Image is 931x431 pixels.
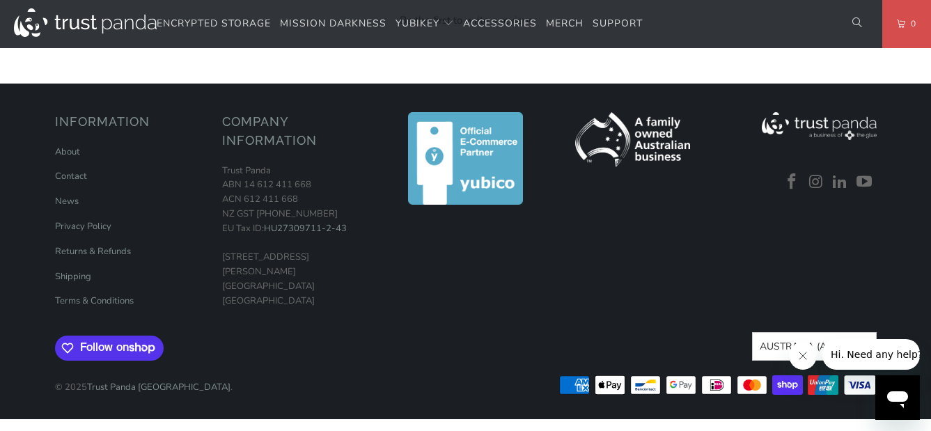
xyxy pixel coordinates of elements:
a: Trust Panda Australia on YouTube [854,173,875,191]
span: Accessories [463,17,537,30]
a: Privacy Policy [55,220,111,233]
summary: YubiKey [396,8,454,40]
a: Trust Panda Australia on Instagram [806,173,827,191]
a: Shipping [55,270,91,283]
button: Australia (AUD $) [752,332,876,361]
a: HU27309711-2-43 [264,222,347,235]
img: Trust Panda Australia [14,8,157,37]
a: Accessories [463,8,537,40]
a: Encrypted Storage [157,8,271,40]
a: Mission Darkness [280,8,386,40]
span: Support [593,17,643,30]
a: Merch [546,8,584,40]
a: Returns & Refunds [55,245,131,258]
a: Support [593,8,643,40]
iframe: Close message [789,342,817,370]
a: Terms & Conditions [55,295,134,307]
a: Trust Panda Australia on Facebook [782,173,803,191]
a: Trust Panda [GEOGRAPHIC_DATA] [87,381,230,393]
a: Contact [55,170,87,182]
nav: Translation missing: en.navigation.header.main_nav [157,8,643,40]
p: Trust Panda ABN 14 612 411 668 ACN 612 411 668 NZ GST [PHONE_NUMBER] EU Tax ID: [STREET_ADDRESS][... [222,164,375,308]
a: About [55,146,80,158]
span: Merch [546,17,584,30]
a: Trust Panda Australia on LinkedIn [830,173,851,191]
a: News [55,195,79,207]
span: YubiKey [396,17,439,30]
p: © 2025 . [55,366,233,395]
span: Hi. Need any help? [8,10,100,21]
iframe: Button to launch messaging window [875,375,920,420]
span: Mission Darkness [280,17,386,30]
span: 0 [905,16,916,31]
span: Encrypted Storage [157,17,271,30]
iframe: Message from company [822,339,920,370]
